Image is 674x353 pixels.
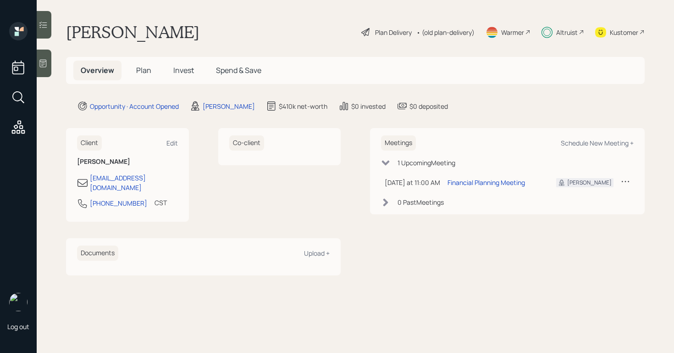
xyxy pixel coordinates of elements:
[398,158,455,168] div: 1 Upcoming Meeting
[567,179,612,187] div: [PERSON_NAME]
[216,65,261,75] span: Spend & Save
[381,135,416,151] h6: Meetings
[66,22,199,42] h1: [PERSON_NAME]
[90,173,178,192] div: [EMAIL_ADDRESS][DOMAIN_NAME]
[304,249,330,258] div: Upload +
[556,28,578,37] div: Altruist
[409,101,448,111] div: $0 deposited
[155,198,167,207] div: CST
[279,101,327,111] div: $410k net-worth
[7,322,29,331] div: Log out
[77,246,118,261] h6: Documents
[351,101,386,111] div: $0 invested
[501,28,524,37] div: Warmer
[385,178,440,187] div: [DATE] at 11:00 AM
[229,135,264,151] h6: Co-client
[561,139,634,147] div: Schedule New Meeting +
[447,178,525,187] div: Financial Planning Meeting
[77,158,178,166] h6: [PERSON_NAME]
[610,28,638,37] div: Kustomer
[90,101,179,111] div: Opportunity · Account Opened
[77,135,102,151] h6: Client
[398,197,444,207] div: 0 Past Meeting s
[81,65,114,75] span: Overview
[375,28,412,37] div: Plan Delivery
[173,65,194,75] span: Invest
[166,139,178,147] div: Edit
[90,198,147,208] div: [PHONE_NUMBER]
[136,65,151,75] span: Plan
[9,293,28,311] img: retirable_logo.png
[203,101,255,111] div: [PERSON_NAME]
[416,28,475,37] div: • (old plan-delivery)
